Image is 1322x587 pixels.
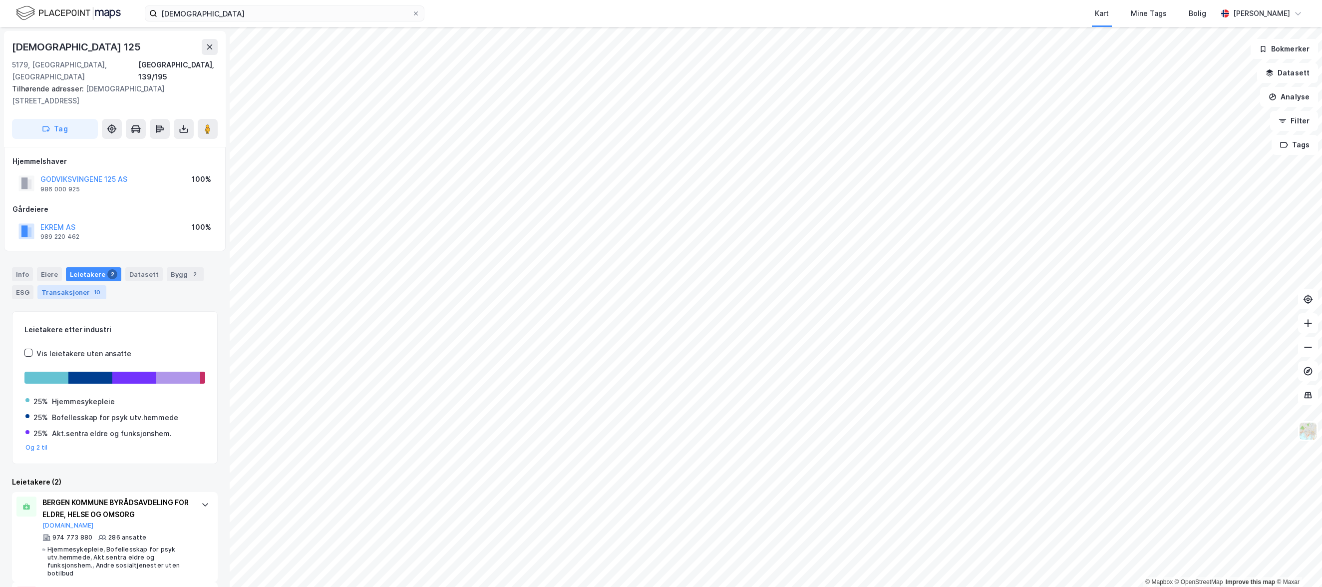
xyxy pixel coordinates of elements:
div: BERGEN KOMMUNE BYRÅDSAVDELING FOR ELDRE, HELSE OG OMSORG [42,497,191,521]
div: 2 [190,269,200,279]
div: 100% [192,221,211,233]
div: Transaksjoner [37,285,106,299]
button: Analyse [1260,87,1318,107]
input: Søk på adresse, matrikkel, gårdeiere, leietakere eller personer [157,6,412,21]
div: Leietakere etter industri [24,324,205,336]
div: 2 [107,269,117,279]
div: 5179, [GEOGRAPHIC_DATA], [GEOGRAPHIC_DATA] [12,59,138,83]
div: 10 [92,287,102,297]
div: 286 ansatte [108,534,146,542]
div: Mine Tags [1131,7,1167,19]
div: 25% [33,396,48,408]
div: Hjemmesykepleie, Bofellesskap for psyk utv.hemmede, Akt.sentra eldre og funksjonshem., Andre sosi... [47,546,191,578]
div: Bofellesskap for psyk utv.hemmede [52,412,178,424]
button: [DOMAIN_NAME] [42,522,94,530]
button: Tag [12,119,98,139]
button: Bokmerker [1251,39,1318,59]
img: Z [1299,422,1318,441]
div: Hjemmelshaver [12,155,217,167]
div: 986 000 925 [40,185,80,193]
a: Mapbox [1145,579,1173,586]
img: logo.f888ab2527a4732fd821a326f86c7f29.svg [16,4,121,22]
div: Bolig [1189,7,1206,19]
div: [DEMOGRAPHIC_DATA][STREET_ADDRESS] [12,83,210,107]
div: Leietakere [66,267,121,281]
button: Filter [1270,111,1318,131]
div: Eiere [37,267,62,281]
div: 25% [33,428,48,440]
div: ESG [12,285,33,299]
div: [PERSON_NAME] [1233,7,1290,19]
iframe: Chat Widget [1272,539,1322,587]
div: Leietakere (2) [12,476,218,488]
button: Datasett [1257,63,1318,83]
div: Datasett [125,267,163,281]
div: Gårdeiere [12,203,217,215]
div: 989 220 462 [40,233,79,241]
button: Tags [1272,135,1318,155]
div: Kart [1095,7,1109,19]
button: Og 2 til [25,444,48,452]
div: Info [12,267,33,281]
div: Bygg [167,267,204,281]
a: Improve this map [1226,579,1275,586]
div: Akt.sentra eldre og funksjonshem. [52,428,172,440]
span: Tilhørende adresser: [12,84,86,93]
div: [DEMOGRAPHIC_DATA] 125 [12,39,143,55]
div: [GEOGRAPHIC_DATA], 139/195 [138,59,218,83]
a: OpenStreetMap [1175,579,1223,586]
div: Vis leietakere uten ansatte [36,348,131,360]
div: 25% [33,412,48,424]
div: 100% [192,173,211,185]
div: 974 773 880 [52,534,92,542]
div: Hjemmesykepleie [52,396,115,408]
